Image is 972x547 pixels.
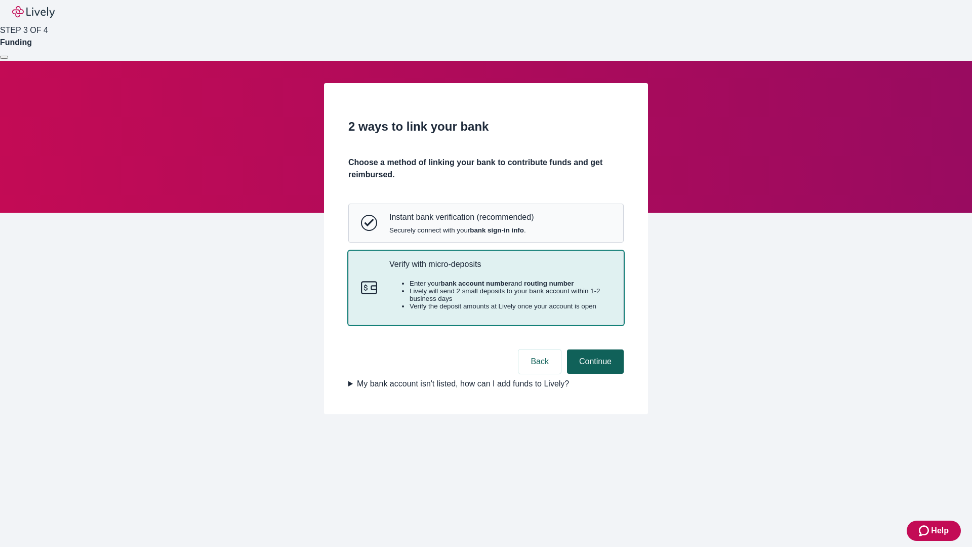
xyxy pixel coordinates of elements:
svg: Zendesk support icon [919,525,931,537]
span: Securely connect with your . [389,226,534,234]
button: Zendesk support iconHelp [907,521,961,541]
svg: Instant bank verification [361,215,377,231]
button: Back [518,349,561,374]
svg: Micro-deposits [361,280,377,296]
span: Help [931,525,949,537]
h4: Choose a method of linking your bank to contribute funds and get reimbursed. [348,157,624,181]
li: Verify the deposit amounts at Lively once your account is open [410,302,611,310]
h2: 2 ways to link your bank [348,118,624,136]
summary: My bank account isn't listed, how can I add funds to Lively? [348,378,624,390]
li: Lively will send 2 small deposits to your bank account within 1-2 business days [410,287,611,302]
strong: bank sign-in info [470,226,524,234]
button: Continue [567,349,624,374]
img: Lively [12,6,55,18]
button: Instant bank verificationInstant bank verification (recommended)Securely connect with yourbank si... [349,204,623,242]
button: Micro-depositsVerify with micro-depositsEnter yourbank account numberand routing numberLively wil... [349,251,623,325]
strong: bank account number [441,280,511,287]
strong: routing number [524,280,574,287]
p: Instant bank verification (recommended) [389,212,534,222]
li: Enter your and [410,280,611,287]
p: Verify with micro-deposits [389,259,611,269]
